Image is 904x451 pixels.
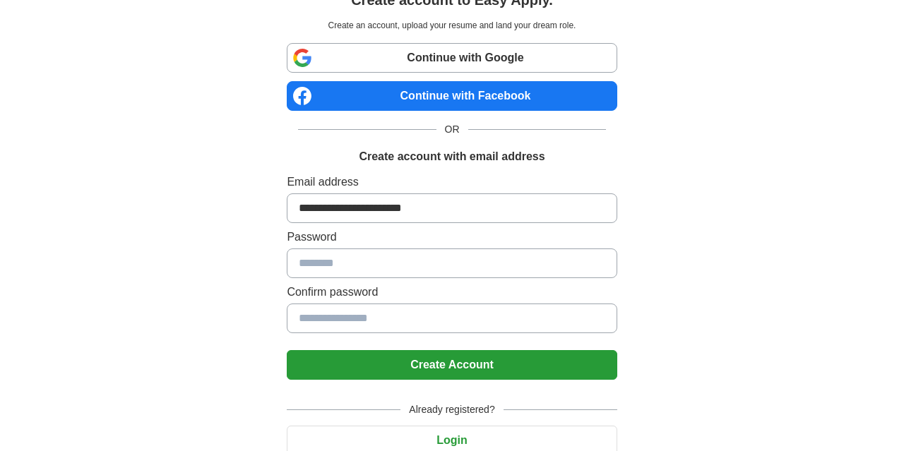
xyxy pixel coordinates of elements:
label: Email address [287,174,617,191]
h1: Create account with email address [359,148,545,165]
span: OR [436,122,468,137]
p: Create an account, upload your resume and land your dream role. [290,19,614,32]
a: Continue with Facebook [287,81,617,111]
label: Password [287,229,617,246]
span: Already registered? [400,402,503,417]
label: Confirm password [287,284,617,301]
button: Create Account [287,350,617,380]
a: Continue with Google [287,43,617,73]
a: Login [287,434,617,446]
